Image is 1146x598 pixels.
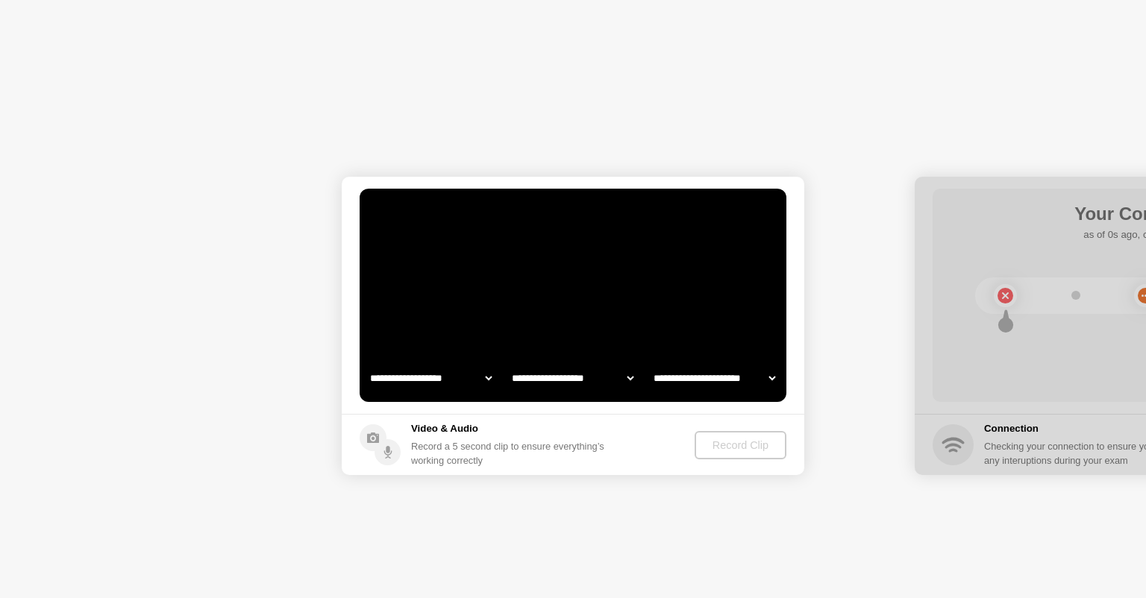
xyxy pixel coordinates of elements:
[411,421,610,436] h5: Video & Audio
[509,363,636,393] select: Available speakers
[701,439,780,451] div: Record Clip
[411,439,610,468] div: Record a 5 second clip to ensure everything’s working correctly
[651,363,778,393] select: Available microphones
[695,431,786,459] button: Record Clip
[367,363,495,393] select: Available cameras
